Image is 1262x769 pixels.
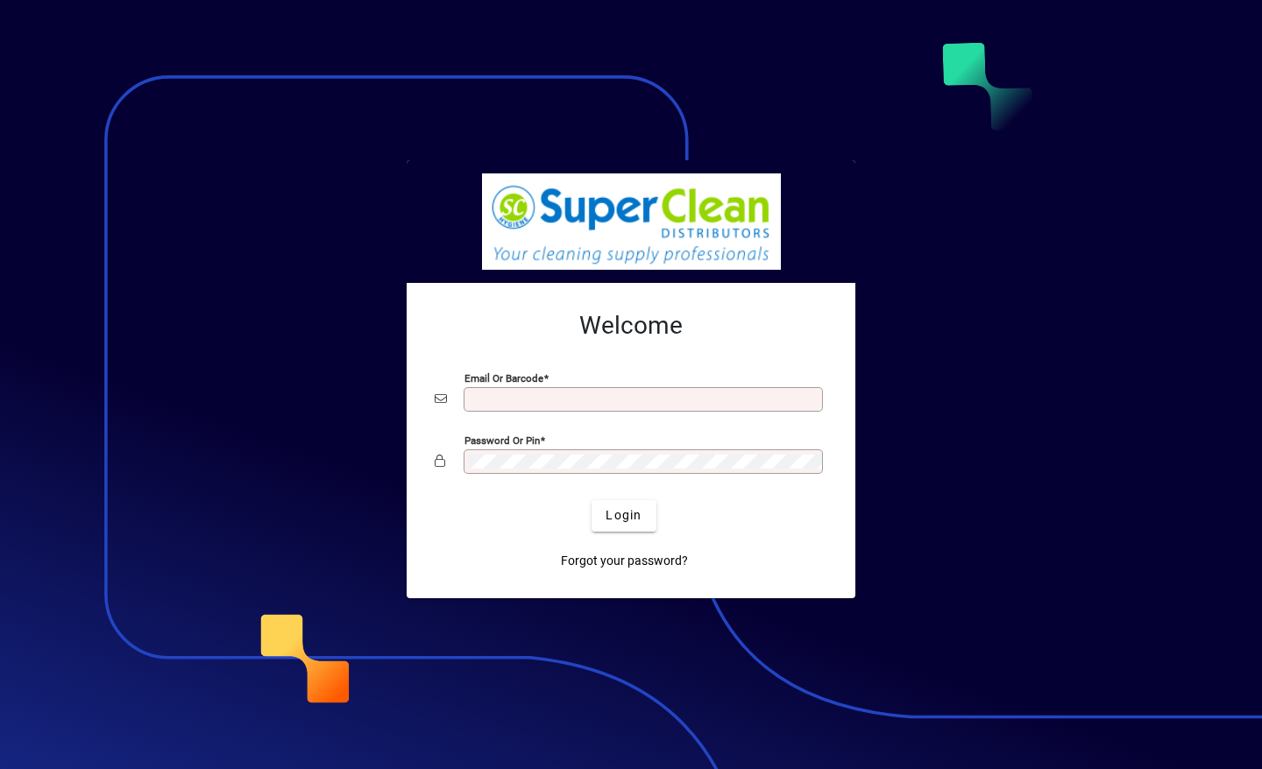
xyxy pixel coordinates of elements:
span: Login [606,506,642,525]
button: Login [592,500,656,532]
a: Forgot your password? [554,546,695,577]
h2: Welcome [435,311,827,341]
mat-label: Password or Pin [464,434,540,446]
span: Forgot your password? [561,552,688,570]
mat-label: Email or Barcode [464,371,543,384]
